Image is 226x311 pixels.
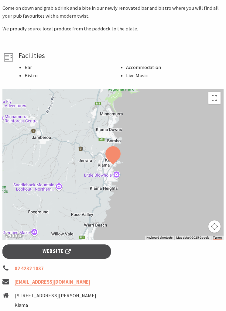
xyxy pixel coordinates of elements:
p: We proudly source local produce from the paddock to the plate. [2,25,224,33]
button: Keyboard shortcuts [146,236,173,240]
span: Map data ©2025 Google [176,236,209,240]
h4: Facilities [19,52,221,60]
button: Toggle fullscreen view [208,92,221,104]
a: Terms (opens in new tab) [213,236,222,240]
a: 02 4232 1037 [15,266,44,272]
li: [STREET_ADDRESS][PERSON_NAME] [15,292,96,300]
li: Bistro [25,72,120,80]
span: Website [43,248,71,256]
li: Accommodation [126,64,221,72]
li: Kiama [15,302,96,309]
a: Website [2,245,111,259]
a: Open this area in Google Maps (opens a new window) [4,232,24,240]
li: Bar [25,64,120,72]
p: Come on down and grab a drink and a bite in our newly renovated bar and bistro where you will fin... [2,5,224,21]
li: Live Music [126,72,221,80]
img: Google [4,232,24,240]
button: Map camera controls [208,221,221,233]
a: [EMAIL_ADDRESS][DOMAIN_NAME] [15,279,90,286]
